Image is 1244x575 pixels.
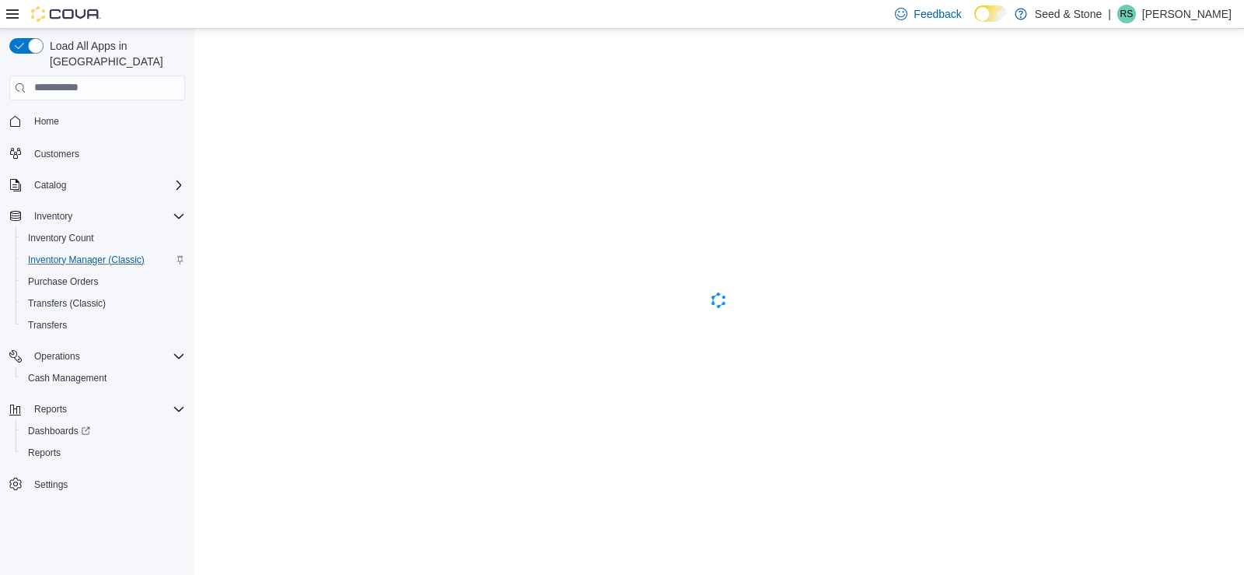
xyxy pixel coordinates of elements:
[16,227,191,249] button: Inventory Count
[28,297,106,310] span: Transfers (Classic)
[28,254,145,266] span: Inventory Manager (Classic)
[28,112,65,131] a: Home
[1117,5,1136,23] div: Raj Sihota
[22,294,112,313] a: Transfers (Classic)
[28,176,185,195] span: Catalog
[28,447,61,459] span: Reports
[9,103,185,536] nav: Complex example
[22,444,185,462] span: Reports
[34,210,72,223] span: Inventory
[34,350,80,363] span: Operations
[28,475,74,494] a: Settings
[44,38,185,69] span: Load All Apps in [GEOGRAPHIC_DATA]
[34,403,67,415] span: Reports
[28,319,67,331] span: Transfers
[16,314,191,336] button: Transfers
[16,367,191,389] button: Cash Management
[22,369,185,387] span: Cash Management
[22,294,185,313] span: Transfers (Classic)
[1035,5,1102,23] p: Seed & Stone
[1108,5,1111,23] p: |
[31,6,101,22] img: Cova
[22,369,113,387] a: Cash Management
[22,251,185,269] span: Inventory Manager (Classic)
[34,148,79,160] span: Customers
[3,345,191,367] button: Operations
[28,207,79,226] button: Inventory
[28,347,185,366] span: Operations
[974,22,975,23] span: Dark Mode
[22,422,185,440] span: Dashboards
[22,229,185,247] span: Inventory Count
[16,249,191,271] button: Inventory Manager (Classic)
[28,400,73,419] button: Reports
[914,6,961,22] span: Feedback
[22,272,105,291] a: Purchase Orders
[28,232,94,244] span: Inventory Count
[28,425,90,437] span: Dashboards
[16,271,191,293] button: Purchase Orders
[28,400,185,419] span: Reports
[16,293,191,314] button: Transfers (Classic)
[28,475,185,494] span: Settings
[3,205,191,227] button: Inventory
[22,272,185,291] span: Purchase Orders
[3,473,191,496] button: Settings
[28,347,86,366] button: Operations
[22,251,151,269] a: Inventory Manager (Classic)
[1120,5,1134,23] span: RS
[22,229,100,247] a: Inventory Count
[28,111,185,131] span: Home
[3,110,191,132] button: Home
[34,179,66,191] span: Catalog
[28,275,99,288] span: Purchase Orders
[22,316,185,335] span: Transfers
[34,115,59,128] span: Home
[28,207,185,226] span: Inventory
[16,442,191,464] button: Reports
[22,422,96,440] a: Dashboards
[3,174,191,196] button: Catalog
[28,145,86,163] a: Customers
[34,479,68,491] span: Settings
[28,372,107,384] span: Cash Management
[1142,5,1232,23] p: [PERSON_NAME]
[28,176,72,195] button: Catalog
[3,142,191,164] button: Customers
[22,444,67,462] a: Reports
[28,143,185,163] span: Customers
[974,5,1007,22] input: Dark Mode
[16,420,191,442] a: Dashboards
[3,398,191,420] button: Reports
[22,316,73,335] a: Transfers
